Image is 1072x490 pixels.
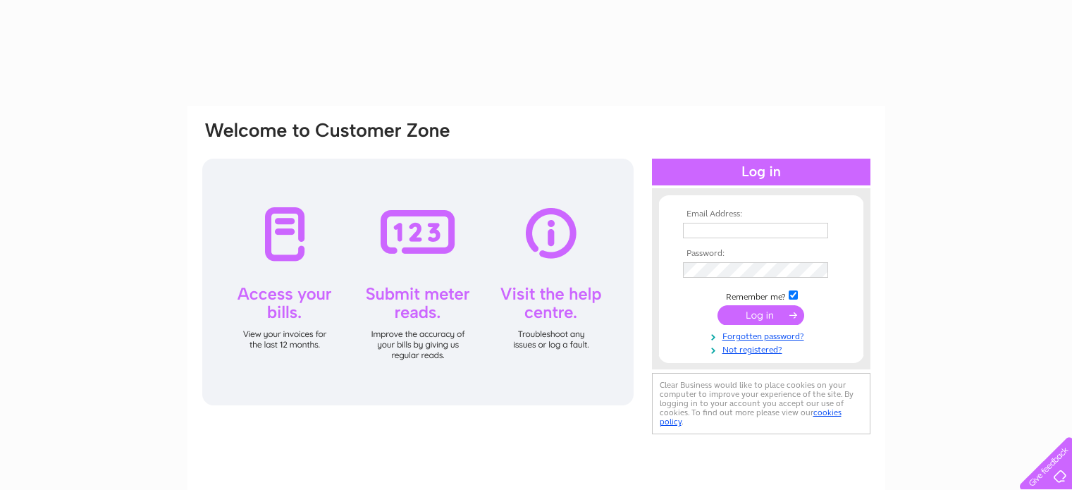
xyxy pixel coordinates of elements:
th: Email Address: [679,209,843,219]
a: Not registered? [683,342,843,355]
th: Password: [679,249,843,259]
input: Submit [717,305,804,325]
a: cookies policy [660,408,842,427]
div: Clear Business would like to place cookies on your computer to improve your experience of the sit... [652,373,870,434]
td: Remember me? [679,288,843,302]
a: Forgotten password? [683,329,843,342]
